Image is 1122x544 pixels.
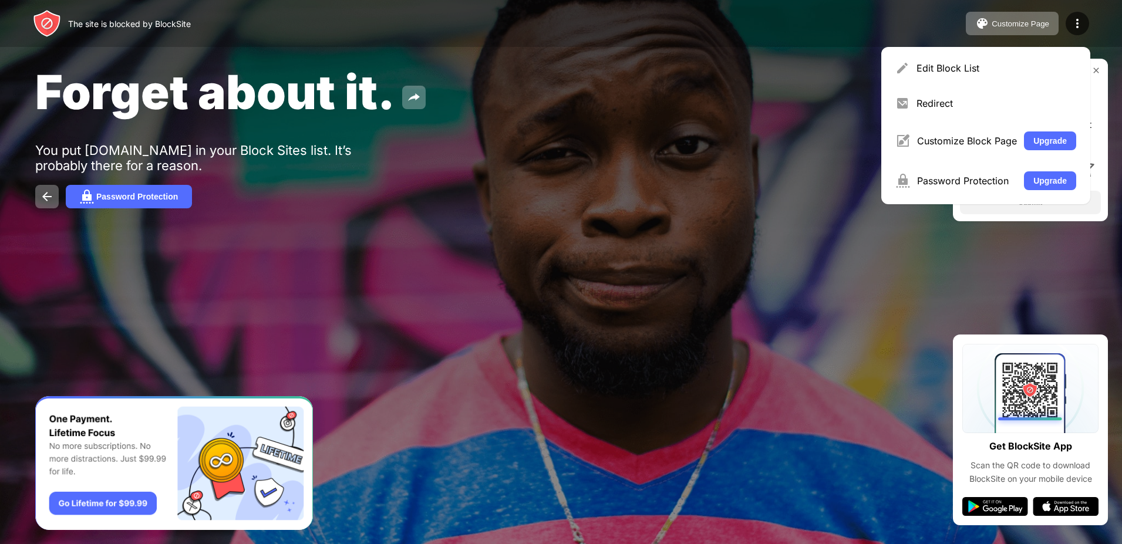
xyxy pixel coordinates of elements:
img: menu-password.svg [895,174,910,188]
img: app-store.svg [1033,497,1099,516]
div: Scan the QR code to download BlockSite on your mobile device [962,459,1099,485]
img: rate-us-close.svg [1091,66,1101,75]
img: header-logo.svg [33,9,61,38]
img: menu-customize.svg [895,134,910,148]
button: Upgrade [1024,131,1076,150]
img: menu-redirect.svg [895,96,909,110]
div: Redirect [917,97,1076,109]
button: Upgrade [1024,171,1076,190]
img: qrcode.svg [962,344,1099,433]
img: menu-icon.svg [1070,16,1084,31]
div: You put [DOMAIN_NAME] in your Block Sites list. It’s probably there for a reason. [35,143,398,173]
div: Password Protection [917,175,1017,187]
span: Forget about it. [35,63,395,120]
button: Password Protection [66,185,192,208]
div: Password Protection [96,192,178,201]
div: The site is blocked by BlockSite [68,19,191,29]
img: google-play.svg [962,497,1028,516]
div: Customize Page [992,19,1049,28]
button: Customize Page [966,12,1059,35]
iframe: Banner [35,396,313,531]
img: back.svg [40,190,54,204]
div: Get BlockSite App [989,438,1072,455]
img: share.svg [407,90,421,104]
img: pallet.svg [975,16,989,31]
img: menu-pencil.svg [895,61,909,75]
div: Customize Block Page [917,135,1017,147]
div: Edit Block List [917,62,1076,74]
img: password.svg [80,190,94,204]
